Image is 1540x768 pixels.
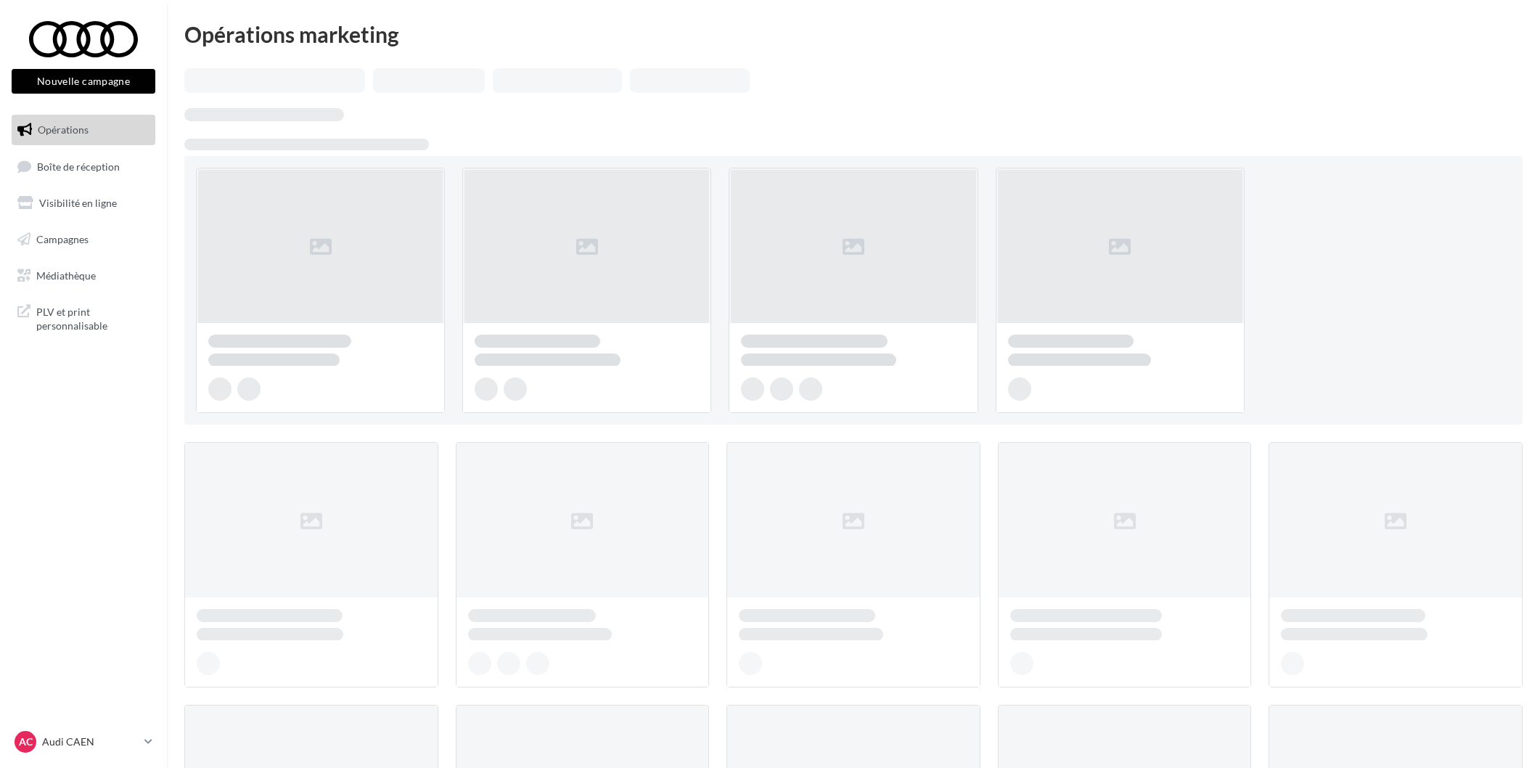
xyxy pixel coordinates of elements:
[9,188,158,218] a: Visibilité en ligne
[37,160,120,172] span: Boîte de réception
[184,23,1523,45] div: Opérations marketing
[12,69,155,94] button: Nouvelle campagne
[9,296,158,339] a: PLV et print personnalisable
[36,269,96,281] span: Médiathèque
[36,302,150,333] span: PLV et print personnalisable
[36,233,89,245] span: Campagnes
[9,151,158,182] a: Boîte de réception
[42,735,139,749] p: Audi CAEN
[9,115,158,145] a: Opérations
[12,728,155,756] a: AC Audi CAEN
[38,123,89,136] span: Opérations
[9,224,158,255] a: Campagnes
[9,261,158,291] a: Médiathèque
[39,197,117,209] span: Visibilité en ligne
[19,735,33,749] span: AC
